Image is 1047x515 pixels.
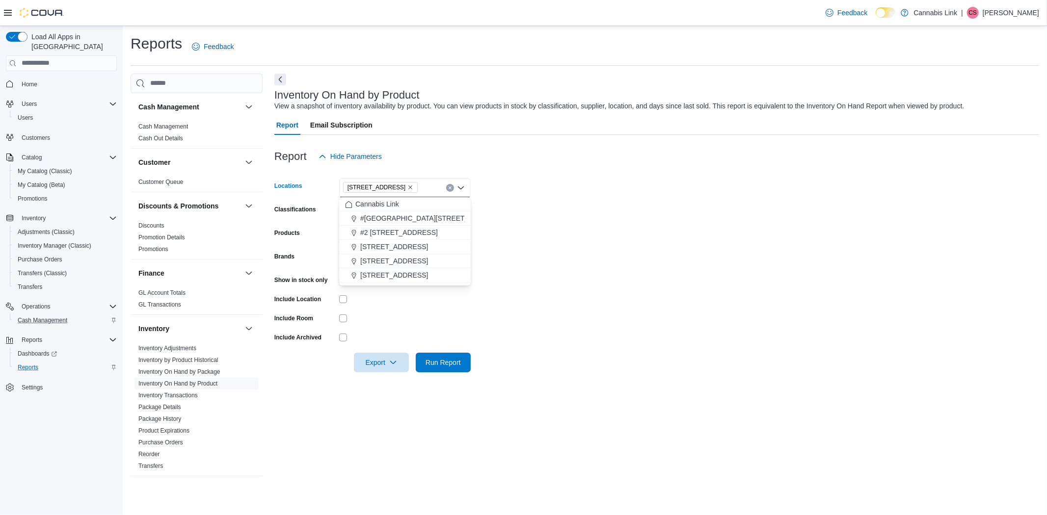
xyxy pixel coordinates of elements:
[138,368,220,375] a: Inventory On Hand by Package
[10,280,121,294] button: Transfers
[14,361,117,373] span: Reports
[339,197,471,211] button: Cannabis Link
[138,439,183,446] a: Purchase Orders
[457,184,465,192] button: Close list of options
[14,240,117,252] span: Inventory Manager (Classic)
[138,102,199,112] h3: Cash Management
[18,283,42,291] span: Transfers
[243,267,255,279] button: Finance
[274,276,328,284] label: Show in stock only
[837,8,867,18] span: Feedback
[10,225,121,239] button: Adjustments (Classic)
[18,301,117,312] span: Operations
[138,450,160,458] span: Reorder
[14,348,61,360] a: Dashboards
[243,101,255,113] button: Cash Management
[416,353,471,372] button: Run Report
[138,427,189,435] span: Product Expirations
[18,167,72,175] span: My Catalog (Classic)
[14,112,117,124] span: Users
[348,182,406,192] span: [STREET_ADDRESS]
[14,112,37,124] a: Users
[131,287,263,314] div: Finance
[138,123,188,130] a: Cash Management
[274,151,307,162] h3: Report
[131,34,182,53] h1: Reports
[6,73,117,420] nav: Complex example
[274,89,420,101] h3: Inventory On Hand by Product
[2,77,121,91] button: Home
[407,184,413,190] button: Remove 509 Commissioners Rd W from selection in this group
[10,164,121,178] button: My Catalog (Classic)
[18,301,54,312] button: Operations
[14,165,117,177] span: My Catalog (Classic)
[14,226,79,238] a: Adjustments (Classic)
[14,254,117,265] span: Purchase Orders
[131,176,263,192] div: Customer
[138,438,183,446] span: Purchase Orders
[18,152,46,163] button: Catalog
[138,301,181,308] a: GL Transactions
[138,245,168,253] span: Promotions
[138,404,181,411] a: Package Details
[14,314,71,326] a: Cash Management
[2,211,121,225] button: Inventory
[14,193,117,205] span: Promotions
[2,380,121,394] button: Settings
[243,200,255,212] button: Discounts & Promotions
[913,7,957,19] p: Cannabis Link
[14,267,71,279] a: Transfers (Classic)
[22,100,37,108] span: Users
[18,242,91,250] span: Inventory Manager (Classic)
[339,211,471,226] button: #[GEOGRAPHIC_DATA][STREET_ADDRESS]
[18,132,54,144] a: Customers
[138,356,218,364] span: Inventory by Product Historical
[138,427,189,434] a: Product Expirations
[426,358,461,367] span: Run Report
[2,130,121,145] button: Customers
[360,353,403,372] span: Export
[18,350,57,358] span: Dashboards
[22,134,50,142] span: Customers
[18,114,33,122] span: Users
[274,229,300,237] label: Products
[138,157,241,167] button: Customer
[204,42,234,51] span: Feedback
[138,157,170,167] h3: Customer
[969,7,977,19] span: CS
[22,303,51,310] span: Operations
[10,360,121,374] button: Reports
[967,7,979,19] div: Chloe Smith
[22,384,43,391] span: Settings
[2,151,121,164] button: Catalog
[274,334,322,341] label: Include Archived
[18,228,75,236] span: Adjustments (Classic)
[10,111,121,125] button: Users
[354,353,409,372] button: Export
[10,266,121,280] button: Transfers (Classic)
[131,220,263,259] div: Discounts & Promotions
[188,37,238,56] a: Feedback
[876,7,896,18] input: Dark Mode
[18,256,62,263] span: Purchase Orders
[14,267,117,279] span: Transfers (Classic)
[138,289,186,297] span: GL Account Totals
[14,281,46,293] a: Transfers
[360,256,428,266] span: [STREET_ADDRESS]
[14,348,117,360] span: Dashboards
[138,451,160,458] a: Reorder
[138,135,183,142] a: Cash Out Details
[138,324,169,334] h3: Inventory
[243,323,255,335] button: Inventory
[360,228,438,237] span: #2 [STREET_ADDRESS]
[10,192,121,206] button: Promotions
[343,182,418,193] span: 509 Commissioners Rd W
[14,165,76,177] a: My Catalog (Classic)
[339,254,471,268] button: [STREET_ADDRESS]
[138,324,241,334] button: Inventory
[18,334,46,346] button: Reports
[14,193,52,205] a: Promotions
[14,254,66,265] a: Purchase Orders
[14,179,69,191] a: My Catalog (Beta)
